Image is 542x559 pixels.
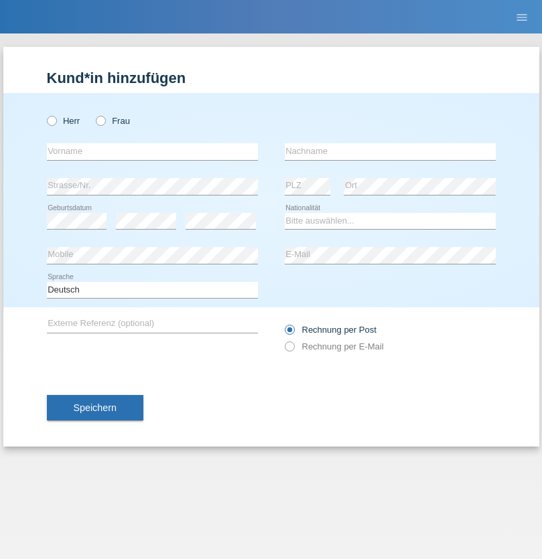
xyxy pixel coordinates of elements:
a: menu [509,13,535,21]
label: Herr [47,116,80,126]
input: Frau [96,116,105,125]
input: Rechnung per E-Mail [285,341,293,358]
label: Rechnung per E-Mail [285,341,384,351]
input: Herr [47,116,56,125]
span: Speichern [74,402,117,413]
label: Rechnung per Post [285,325,377,335]
label: Frau [96,116,130,126]
i: menu [515,11,529,24]
input: Rechnung per Post [285,325,293,341]
h1: Kund*in hinzufügen [47,70,496,86]
button: Speichern [47,395,143,420]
